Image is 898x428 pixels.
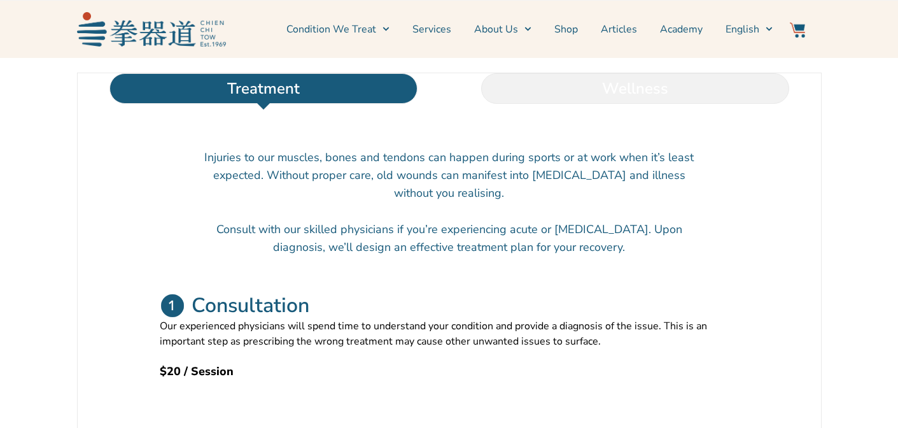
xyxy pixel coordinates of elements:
a: Academy [660,13,703,45]
h2: Consultation [192,293,309,318]
nav: Menu [232,13,773,45]
p: Injuries to our muscles, bones and tendons can happen during sports or at work when it’s least ex... [204,148,694,202]
a: Shop [554,13,578,45]
a: About Us [474,13,531,45]
span: English [726,22,759,37]
p: Our experienced physicians will spend time to understand your condition and provide a diagnosis o... [160,318,739,349]
h2: $20 / Session [160,362,739,380]
a: Condition We Treat [286,13,389,45]
a: Articles [601,13,637,45]
a: English [726,13,773,45]
a: Services [412,13,451,45]
p: Consult with our skilled physicians if you’re experiencing acute or [MEDICAL_DATA]. Upon diagnosi... [204,220,694,256]
img: Website Icon-03 [790,22,805,38]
